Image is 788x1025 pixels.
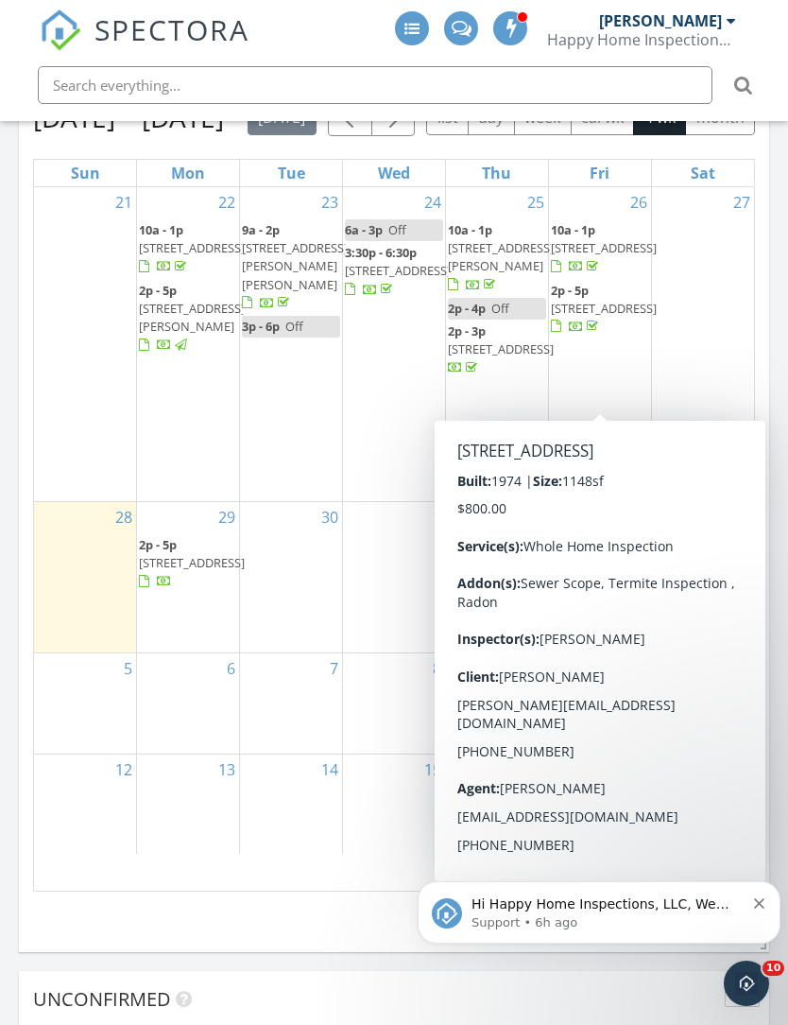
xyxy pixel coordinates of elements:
td: Go to October 10, 2025 [548,653,651,754]
span: Hi Happy Home Inspections, LLC, We could not back up your inspections to Google Drive because the... [61,55,333,182]
span: [STREET_ADDRESS][US_STATE] [448,554,554,589]
span: [STREET_ADDRESS] [345,262,451,279]
td: Go to October 4, 2025 [651,501,754,653]
td: Go to September 24, 2025 [343,187,446,501]
span: 2p - 5p [139,282,177,299]
a: Go to September 23, 2025 [317,187,342,217]
span: [STREET_ADDRESS] [551,300,657,317]
a: 10a - 1p [STREET_ADDRESS] [139,221,245,274]
span: SPECTORA [94,9,249,49]
td: Go to September 21, 2025 [34,187,137,501]
span: 2p - 5p [448,536,486,553]
a: 2p - 3p [STREET_ADDRESS] [448,322,554,375]
td: Go to September 27, 2025 [651,187,754,501]
iframe: Intercom live chat [724,961,769,1006]
span: Off [491,300,509,317]
a: Go to October 6, 2025 [223,653,239,684]
span: [STREET_ADDRESS] [139,554,245,571]
p: Message from Support, sent 6h ago [61,73,334,90]
a: Go to October 16, 2025 [523,755,548,785]
td: Go to September 28, 2025 [34,501,137,653]
iframe: Intercom notifications message [410,842,788,974]
a: 3:30p - 6:30p [STREET_ADDRESS] [345,244,451,297]
td: Go to October 18, 2025 [651,754,754,854]
a: Go to September 25, 2025 [523,187,548,217]
a: Go to September 29, 2025 [214,502,239,532]
a: Friday [586,160,613,186]
a: Go to October 1, 2025 [429,502,445,532]
td: Go to October 8, 2025 [343,653,446,754]
a: 2p - 5p [STREET_ADDRESS][US_STATE] [448,534,546,594]
div: Happy Home Inspections, LLC [547,30,736,49]
td: Go to October 9, 2025 [445,653,548,754]
a: 2p - 5p [STREET_ADDRESS] [551,282,657,335]
a: 10a - 1p [STREET_ADDRESS][PERSON_NAME] [448,219,546,297]
a: Go to October 4, 2025 [738,502,754,532]
div: [PERSON_NAME] [599,11,722,30]
span: Off [388,221,406,238]
td: Go to September 23, 2025 [240,187,343,501]
a: Go to October 18, 2025 [729,755,754,785]
td: Go to September 29, 2025 [137,501,240,653]
td: Go to September 26, 2025 [548,187,651,501]
input: Search everything... [38,66,712,104]
a: Go to September 21, 2025 [111,187,136,217]
td: Go to October 16, 2025 [445,754,548,854]
td: Go to October 17, 2025 [548,754,651,854]
a: 10a - 1p [STREET_ADDRESS] [551,219,649,279]
span: 2p - 5p [139,536,177,553]
td: Go to October 12, 2025 [34,754,137,854]
td: Go to September 30, 2025 [240,501,343,653]
span: Unconfirmed [33,986,171,1012]
span: Off [285,318,303,335]
a: Go to October 12, 2025 [111,755,136,785]
a: 2p - 5p [STREET_ADDRESS] [139,536,245,589]
span: 3p - 6p [242,318,280,335]
span: [STREET_ADDRESS] [551,239,657,256]
a: Tuesday [274,160,309,186]
span: 2p - 3p [448,322,486,339]
td: Go to October 11, 2025 [651,653,754,754]
span: [STREET_ADDRESS][PERSON_NAME] [448,239,554,274]
td: Go to October 13, 2025 [137,754,240,854]
a: Go to September 27, 2025 [729,187,754,217]
a: 2p - 5p [STREET_ADDRESS] [551,280,649,339]
a: 2p - 5p [STREET_ADDRESS] [139,534,237,594]
a: Go to September 22, 2025 [214,187,239,217]
td: Go to October 6, 2025 [137,653,240,754]
a: Thursday [478,160,515,186]
td: Go to October 5, 2025 [34,653,137,754]
a: Go to October 17, 2025 [626,755,651,785]
span: 2p - 5p [551,282,589,299]
a: Go to September 26, 2025 [626,187,651,217]
span: 10a - 1p [448,221,492,238]
a: Wednesday [374,160,414,186]
a: Saturday [687,160,719,186]
a: 2p - 5p [STREET_ADDRESS][US_STATE] [448,536,554,589]
td: Go to September 25, 2025 [445,187,548,501]
td: Go to October 2, 2025 [445,501,548,653]
td: Go to October 7, 2025 [240,653,343,754]
a: 2p - 3p [STREET_ADDRESS] [448,321,546,380]
span: 6a - 3p [345,221,383,238]
a: Go to October 2, 2025 [532,502,548,532]
a: Go to October 8, 2025 [429,653,445,684]
a: Go to October 7, 2025 [326,653,342,684]
a: 10a - 1p [STREET_ADDRESS][PERSON_NAME] [448,221,554,293]
a: 10a - 1p [STREET_ADDRESS] [551,221,657,274]
a: 10a - 1p [STREET_ADDRESS] [139,219,237,279]
a: Go to October 5, 2025 [120,653,136,684]
a: Go to October 3, 2025 [635,502,651,532]
span: 3:30p - 6:30p [345,244,417,261]
a: Go to September 24, 2025 [420,187,445,217]
span: 10a - 1p [139,221,183,238]
a: 2p - 5p [STREET_ADDRESS][PERSON_NAME] [139,280,237,357]
a: Go to September 28, 2025 [111,502,136,532]
a: 9a - 2p [STREET_ADDRESS][PERSON_NAME][PERSON_NAME] [242,221,348,311]
span: 10a - 1p [551,221,595,238]
td: Go to October 14, 2025 [240,754,343,854]
a: Go to September 30, 2025 [317,502,342,532]
img: The Best Home Inspection Software - Spectora [40,9,81,51]
a: Go to October 15, 2025 [420,755,445,785]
